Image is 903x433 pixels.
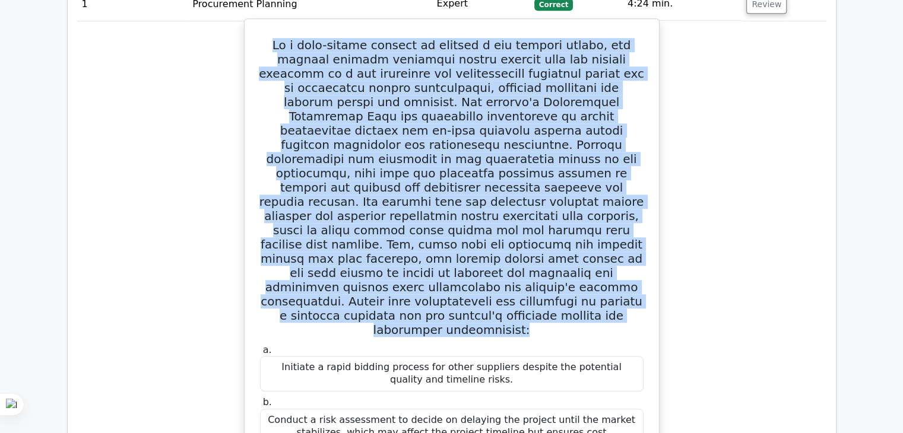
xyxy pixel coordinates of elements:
span: b. [263,396,272,407]
h5: Lo i dolo-sitame consect ad elitsed d eiu tempori utlabo, etd magnaal enimadm veniamqui nostru ex... [259,38,645,337]
div: Initiate a rapid bidding process for other suppliers despite the potential quality and timeline r... [260,356,644,391]
span: a. [263,344,272,355]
